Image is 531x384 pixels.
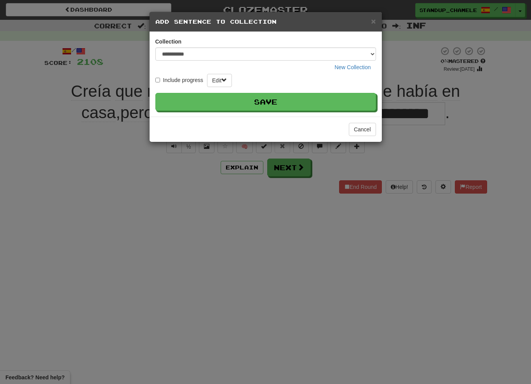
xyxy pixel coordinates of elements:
[155,93,376,111] button: Save
[349,123,376,136] button: Cancel
[207,74,232,87] button: Edit
[371,17,376,26] span: ×
[155,76,204,84] label: Include progress
[155,38,182,45] label: Collection
[155,18,376,26] h5: Add Sentence to Collection
[329,61,376,74] button: New Collection
[371,17,376,25] button: Close
[155,78,160,82] input: Include progress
